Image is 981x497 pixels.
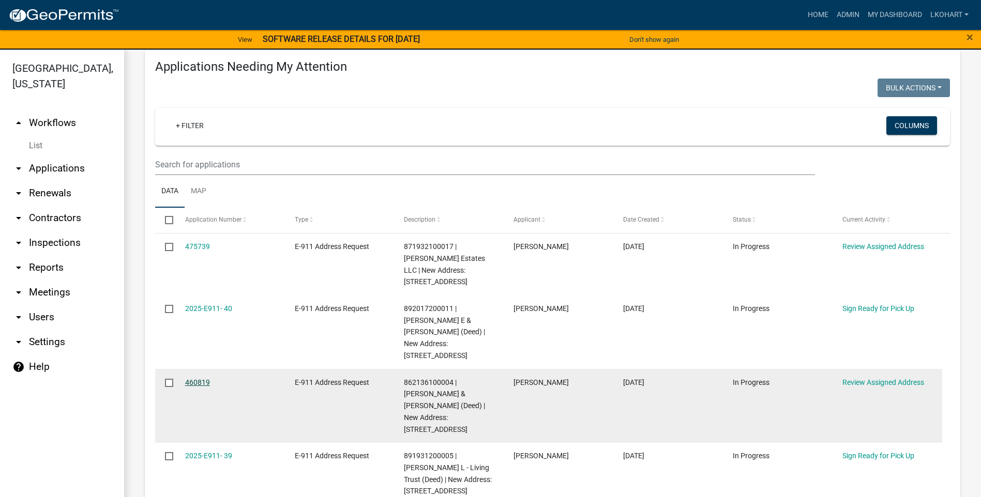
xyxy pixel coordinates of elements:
[967,31,973,43] button: Close
[886,116,937,135] button: Columns
[12,336,25,348] i: arrow_drop_down
[504,208,613,232] datatable-header-cell: Applicant
[623,242,644,251] span: 09/09/2025
[12,212,25,224] i: arrow_drop_down
[12,187,25,199] i: arrow_drop_down
[623,378,644,386] span: 08/07/2025
[295,242,369,251] span: E-911 Address Request
[842,378,924,386] a: Review Assigned Address
[12,361,25,373] i: help
[967,30,973,44] span: ×
[295,304,369,313] span: E-911 Address Request
[12,162,25,175] i: arrow_drop_down
[733,304,769,313] span: In Progress
[723,208,833,232] datatable-header-cell: Status
[185,378,210,386] a: 460819
[185,175,213,208] a: Map
[733,242,769,251] span: In Progress
[623,304,644,313] span: 08/14/2025
[295,216,308,223] span: Type
[733,452,769,460] span: In Progress
[284,208,394,232] datatable-header-cell: Type
[12,237,25,249] i: arrow_drop_down
[155,208,175,232] datatable-header-cell: Select
[295,452,369,460] span: E-911 Address Request
[623,452,644,460] span: 05/30/2025
[295,378,369,386] span: E-911 Address Request
[12,311,25,323] i: arrow_drop_down
[155,175,185,208] a: Data
[833,208,942,232] datatable-header-cell: Current Activity
[514,378,569,386] span: Lori Kohart
[168,116,212,135] a: + Filter
[185,242,210,251] a: 475739
[404,452,492,495] span: 891931200005 | Cross, Marlyn L - Living Trust (Deed) | New Address: 15321 RR Ave
[185,216,242,223] span: Application Number
[404,242,485,286] span: 871932100017 | DeBuhr Estates LLC | New Address: 26989 Co Hwy S62
[404,216,435,223] span: Description
[404,378,485,433] span: 862136100004 | Thompson, Donald G & Teri Lynn (Deed) | New Address: 33283 MM Ave
[514,452,569,460] span: Lori Kohart
[842,304,914,313] a: Sign Ready for Pick Up
[185,452,232,460] a: 2025-E911- 39
[625,31,683,48] button: Don't show again
[514,216,540,223] span: Applicant
[155,154,815,175] input: Search for applications
[613,208,723,232] datatable-header-cell: Date Created
[185,304,232,313] a: 2025-E911- 40
[394,208,504,232] datatable-header-cell: Description
[404,304,485,360] span: 892017200011 | Aldinger, Douglas E & Joanne K (Deed) | New Address: 12053 MM Ave
[733,216,751,223] span: Status
[175,208,284,232] datatable-header-cell: Application Number
[842,216,885,223] span: Current Activity
[263,34,420,44] strong: SOFTWARE RELEASE DETAILS FOR [DATE]
[155,59,950,74] h4: Applications Needing My Attention
[12,286,25,299] i: arrow_drop_down
[833,5,864,25] a: Admin
[804,5,833,25] a: Home
[878,79,950,97] button: Bulk Actions
[842,452,914,460] a: Sign Ready for Pick Up
[514,304,569,313] span: Lori Kohart
[514,242,569,251] span: Lori Kohart
[864,5,926,25] a: My Dashboard
[733,378,769,386] span: In Progress
[234,31,256,48] a: View
[12,117,25,129] i: arrow_drop_up
[12,261,25,274] i: arrow_drop_down
[926,5,973,25] a: lkohart
[842,242,924,251] a: Review Assigned Address
[623,216,659,223] span: Date Created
